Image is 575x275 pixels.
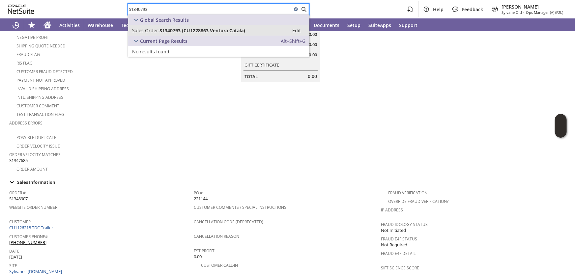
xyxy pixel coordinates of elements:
span: 0.00 [309,41,317,48]
a: Setup [343,18,364,32]
input: Search [128,5,292,13]
span: - [523,10,525,15]
a: Fraud Verification [388,190,428,196]
span: 0.00 [309,52,317,58]
span: Documents [314,22,339,28]
span: S1347685 [9,157,28,164]
span: Current Page Results [140,38,187,44]
span: Ops Manager (A) (F2L) [526,10,563,15]
a: Invalid Shipping Address [16,86,69,92]
a: Test Transaction Flag [16,112,64,117]
a: Sales Order:S1340793 (CU1228863 Ventura Catala)Edit: [128,25,309,36]
span: Oracle Guided Learning Widget. To move around, please hold and drag [555,126,567,138]
a: Documents [310,18,343,32]
a: Order Velocity Matches [9,152,61,157]
a: [PHONE_NUMBER] [9,239,46,245]
span: Sylvane Old [502,10,522,15]
svg: Home [43,21,51,29]
a: Customer [9,219,31,225]
span: Support [399,22,417,28]
a: Order # [9,190,26,196]
a: Cancellation Code (deprecated) [194,219,263,225]
a: Fraud Flag [16,52,40,57]
span: S1340793 (CU1228863 Ventura Catala) [159,27,245,34]
a: Customer Comment [16,103,59,109]
a: Support [395,18,421,32]
span: Sales Order: [132,27,159,34]
a: Date [9,248,19,254]
a: Intl. Shipping Address [16,95,63,100]
a: RIS flag [16,60,33,66]
svg: logo [8,5,34,14]
div: Shortcuts [24,18,40,32]
a: Negative Profit [16,35,49,40]
span: SuiteApps [368,22,391,28]
a: CU1126218 TDC Trailer [9,225,55,231]
a: Site [9,263,17,268]
span: Tech [121,22,131,28]
span: Not Required [381,242,408,248]
a: Customer Call-in [201,262,238,268]
a: Payment not approved [16,77,65,83]
a: Website Order Number [9,205,57,210]
span: [DATE] [9,254,22,260]
span: 0.00 [194,254,202,260]
span: 221144 [194,196,208,202]
a: Sylvane - [DOMAIN_NAME] [9,268,64,274]
a: SuiteApps [364,18,395,32]
a: Address Errors [9,120,43,126]
a: Fraud E4F Status [381,236,417,242]
iframe: Click here to launch Oracle Guided Learning Help Panel [555,114,567,138]
svg: Shortcuts [28,21,36,29]
a: Sift Science Score [381,265,419,271]
span: Warehouse [88,22,113,28]
div: Sales Information [7,178,566,186]
td: Sales Information [7,178,568,186]
a: Customer Comments / Special Instructions [194,205,286,210]
span: [PERSON_NAME] [502,4,563,10]
span: Global Search Results [140,17,189,23]
span: S1348907 [9,196,28,202]
a: Tech [117,18,135,32]
span: Alt+Shift+G [281,38,305,44]
a: Home [40,18,55,32]
a: Cancellation Reason [194,234,239,239]
svg: Recent Records [12,21,20,29]
a: Total [244,73,258,79]
span: Feedback [462,6,483,13]
span: Setup [347,22,360,28]
a: Recent Records [8,18,24,32]
a: IP Address [381,207,403,213]
a: Edit: [285,26,308,34]
a: Override Fraud Verification? [388,199,449,204]
a: Order Velocity Issue [16,143,60,149]
span: Not Initiated [381,227,406,234]
a: Order Amount [16,166,48,172]
a: Est Profit [194,248,215,254]
a: Shipping Quote Needed [16,43,66,49]
a: No results found [128,46,309,57]
a: Possible Duplicate [16,135,56,140]
span: 0.00 [308,73,317,80]
svg: Search [300,5,308,13]
span: 0.00 [309,31,317,38]
span: No results found [132,48,169,55]
span: Activities [59,22,80,28]
a: Customer Fraud Detected [16,69,73,74]
span: Help [433,6,444,13]
a: Customer Phone# [9,234,48,239]
a: Fraud Idology Status [381,222,428,227]
a: Activities [55,18,84,32]
a: Gift Certificate [244,62,279,68]
a: Fraud E4F Detail [381,251,416,256]
a: Warehouse [84,18,117,32]
a: PO # [194,190,203,196]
